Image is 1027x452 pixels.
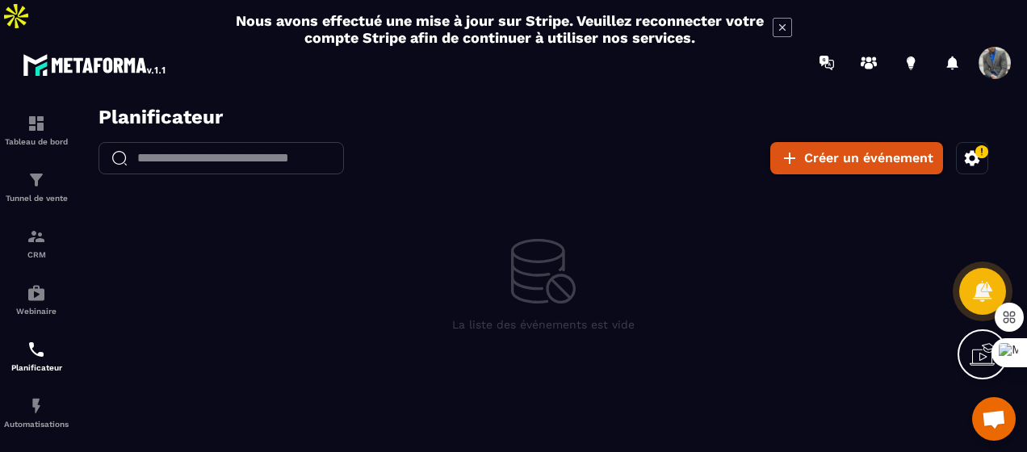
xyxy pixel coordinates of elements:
p: La liste des événements est vide [376,211,559,228]
img: logo [23,50,168,79]
a: automationsautomationsWebinaire [4,271,69,328]
a: formationformationTableau de bord [4,102,69,158]
a: formationformationCRM [4,215,69,271]
img: automations [27,283,46,303]
img: automations [27,396,46,416]
button: Créer un événement [694,36,867,69]
a: automationsautomationsAutomatisations [4,384,69,441]
a: Ouvrir le chat [972,397,1016,441]
p: Tableau de bord [4,137,69,146]
p: Automatisations [4,420,69,429]
img: scheduler [27,340,46,359]
p: Planificateur [4,363,69,372]
img: formation [27,227,46,246]
h2: Nous avons effectué une mise à jour sur Stripe. Veuillez reconnecter votre compte Stripe afin de ... [235,12,765,46]
img: formation [27,114,46,133]
p: CRM [4,250,69,259]
p: Tunnel de vente [4,194,69,203]
p: Webinaire [4,307,69,316]
a: schedulerschedulerPlanificateur [4,328,69,384]
a: formationformationTunnel de vente [4,158,69,215]
img: formation [27,170,46,190]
